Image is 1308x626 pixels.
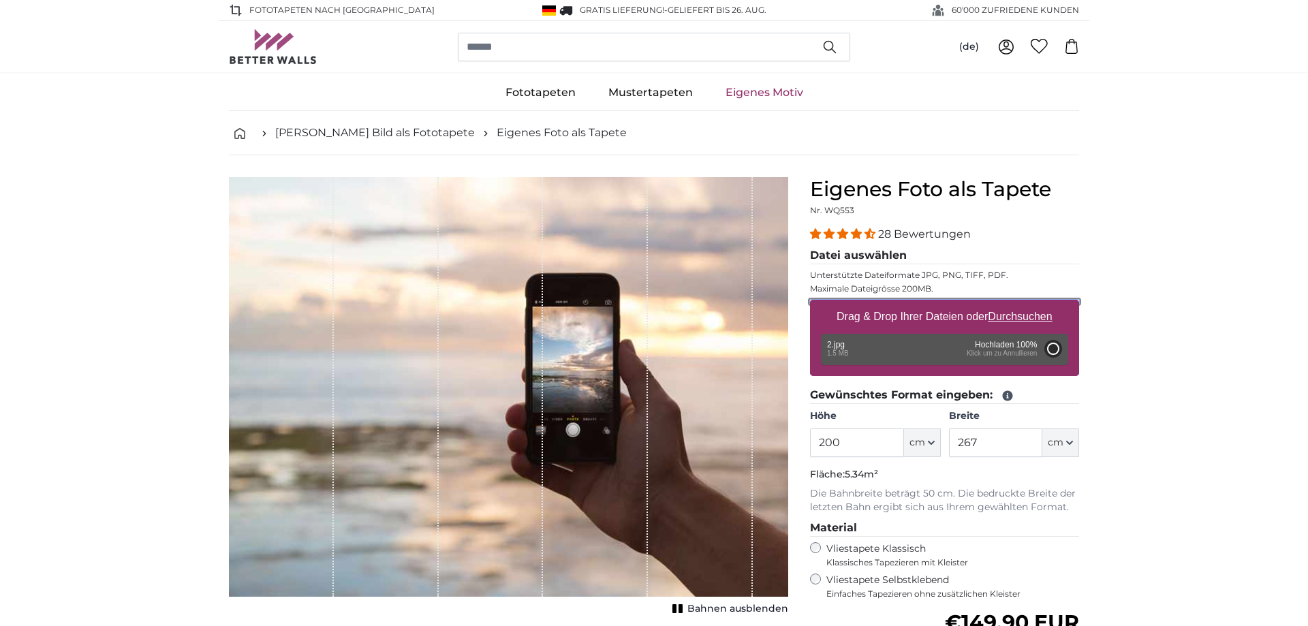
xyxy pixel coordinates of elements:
[1048,436,1063,450] span: cm
[826,557,1068,568] span: Klassisches Tapezieren mit Kleister
[664,5,766,15] span: -
[709,75,820,110] a: Eigenes Motiv
[810,247,1079,264] legend: Datei auswählen
[810,520,1079,537] legend: Material
[878,228,971,240] span: 28 Bewertungen
[810,205,854,215] span: Nr. WQ553
[845,468,878,480] span: 5.34m²
[229,111,1079,155] nav: breadcrumbs
[810,409,940,423] label: Höhe
[810,177,1079,202] h1: Eigenes Foto als Tapete
[810,487,1079,514] p: Die Bahnbreite beträgt 50 cm. Die bedruckte Breite der letzten Bahn ergibt sich aus Ihrem gewählt...
[489,75,592,110] a: Fototapeten
[275,125,475,141] a: [PERSON_NAME] Bild als Fototapete
[904,428,941,457] button: cm
[948,35,990,59] button: (de)
[952,4,1079,16] span: 60'000 ZUFRIEDENE KUNDEN
[497,125,627,141] a: Eigenes Foto als Tapete
[687,602,788,616] span: Bahnen ausblenden
[1042,428,1079,457] button: cm
[831,303,1058,330] label: Drag & Drop Ihrer Dateien oder
[826,574,1079,599] label: Vliestapete Selbstklebend
[668,599,788,619] button: Bahnen ausblenden
[826,589,1079,599] span: Einfaches Tapezieren ohne zusätzlichen Kleister
[810,283,1079,294] p: Maximale Dateigrösse 200MB.
[810,270,1079,281] p: Unterstützte Dateiformate JPG, PNG, TIFF, PDF.
[810,228,878,240] span: 4.32 stars
[229,29,317,64] img: Betterwalls
[592,75,709,110] a: Mustertapeten
[668,5,766,15] span: Geliefert bis 26. Aug.
[542,5,556,16] img: Deutschland
[949,409,1079,423] label: Breite
[826,542,1068,568] label: Vliestapete Klassisch
[249,4,435,16] span: Fototapeten nach [GEOGRAPHIC_DATA]
[229,177,788,619] div: 1 of 1
[580,5,664,15] span: GRATIS Lieferung!
[909,436,925,450] span: cm
[988,311,1053,322] u: Durchsuchen
[810,387,1079,404] legend: Gewünschtes Format eingeben:
[810,468,1079,482] p: Fläche:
